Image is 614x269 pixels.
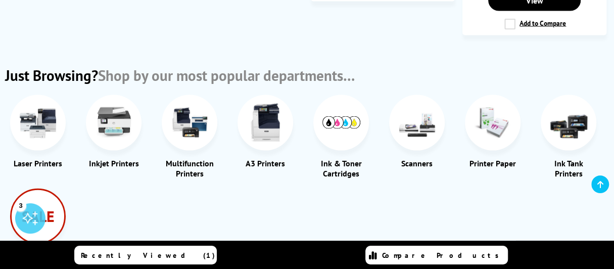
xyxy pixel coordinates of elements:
[389,95,445,168] a: Scanners Scanners
[86,158,141,168] div: Inkjet Printers
[5,66,355,85] div: Just Browsing?
[81,251,215,260] span: Recently Viewed (1)
[171,104,209,142] img: Multifunction Printers
[398,104,436,142] img: Scanners
[474,104,512,142] img: Printer Paper
[541,95,596,178] a: Ink Tank Printers Ink Tank Printers
[95,104,133,142] img: Inkjet Printers
[389,158,445,168] div: Scanners
[98,66,355,85] span: Shop by our most popular departments…
[15,200,26,211] div: 3
[10,158,66,168] div: Laser Printers
[465,95,521,168] a: Printer Paper Printer Paper
[238,95,293,168] a: A3 Printers A3 Printers
[238,158,293,168] div: A3 Printers
[86,95,141,168] a: Inkjet Printers Inkjet Printers
[19,104,57,142] img: Laser Printers
[74,246,217,264] a: Recently Viewed (1)
[322,116,360,129] img: Ink and Toner Cartridges
[247,104,285,142] img: A3 Printers
[162,158,217,178] div: Multifunction Printers
[550,104,588,142] img: Ink Tank Printers
[541,158,596,178] div: Ink Tank Printers
[10,189,66,244] div: SALE
[465,158,521,168] div: Printer Paper
[162,95,217,178] a: Multifunction Printers Multifunction Printers
[504,19,566,30] label: Add to Compare
[313,95,369,178] a: Ink and Toner Cartridges Ink & Toner Cartridges
[365,246,508,264] a: Compare Products
[313,158,369,178] div: Ink & Toner Cartridges
[382,251,504,260] span: Compare Products
[10,95,66,168] a: Laser Printers Laser Printers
